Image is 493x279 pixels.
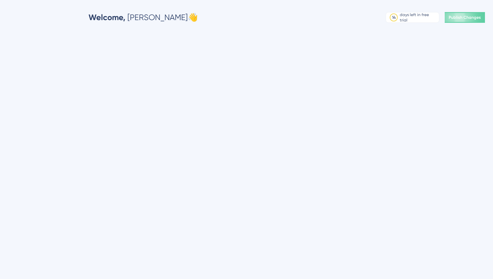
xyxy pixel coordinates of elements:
[449,15,481,20] span: Publish Changes
[445,12,485,23] button: Publish Changes
[400,12,437,23] div: days left in free trial
[89,12,198,23] div: [PERSON_NAME] 👋
[392,15,396,20] div: 14
[89,12,125,22] span: Welcome,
